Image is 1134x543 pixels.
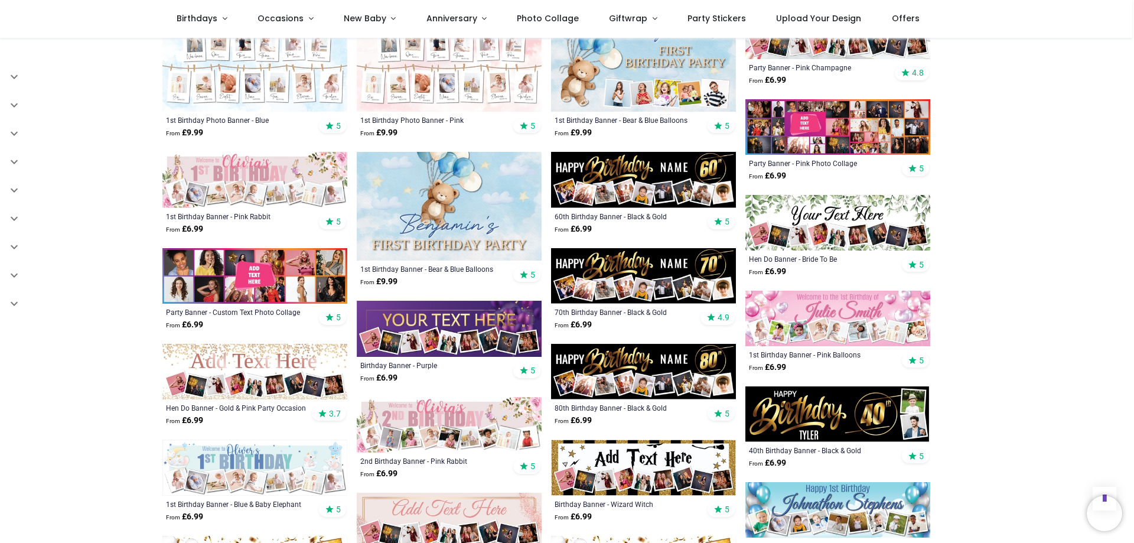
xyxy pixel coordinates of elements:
span: 5 [336,312,341,323]
strong: £ 6.99 [360,468,397,480]
a: 2nd Birthday Banner - Pink Rabbit [360,456,503,466]
span: Upload Your Design [776,12,861,24]
strong: £ 6.99 [166,319,203,331]
div: 80th Birthday Banner - Black & Gold [555,403,697,412]
a: Party Banner - Pink Champagne [749,63,891,72]
strong: £ 6.99 [166,511,203,523]
img: Personalised Happy Birthday Banner - Wizard Witch - 9 Photo Upload [551,440,736,496]
img: Personalised Happy 1st Birthday Banner - Pink Rabbit - Custom Name & 9 Photo Upload [162,152,347,207]
span: 5 [336,121,341,131]
span: Giftwrap [609,12,647,24]
img: Personalised Happy 2nd Birthday Banner - Pink Rabbit - Custom Name & 9 Photo Upload [357,397,542,453]
span: Party Stickers [687,12,746,24]
span: From [555,322,569,329]
span: 5 [725,504,729,515]
a: 1st Birthday Banner - Pink Balloons [749,350,891,359]
a: 1st Birthday Photo Banner - Pink [360,115,503,125]
strong: £ 6.99 [749,74,786,86]
img: Personalised 1st Birthday Banner - Blue Balloons - Custom Name & 9 Photo Upload [745,482,930,538]
span: From [166,322,180,329]
strong: £ 6.99 [749,457,786,469]
div: 40th Birthday Banner - Black & Gold [749,446,891,455]
strong: £ 6.99 [555,223,592,235]
span: Birthdays [177,12,217,24]
span: From [166,418,180,424]
strong: £ 6.99 [749,170,786,182]
span: From [360,375,374,382]
strong: £ 9.99 [555,127,592,139]
img: Personalised 1st Birthday Backdrop Banner - Bear & Blue Balloons - Custom Text & 4 Photos [551,3,736,112]
a: Birthday Banner - Purple [360,360,503,370]
strong: £ 9.99 [360,276,397,288]
span: 5 [336,504,341,515]
a: 1st Birthday Banner - Bear & Blue Balloons [360,264,503,274]
div: 1st Birthday Banner - Bear & Blue Balloons [555,115,697,125]
span: From [555,130,569,136]
img: Personalised Happy 70th Birthday Banner - Black & Gold - Custom Name & 9 Photo Upload [551,248,736,304]
span: From [555,514,569,521]
strong: £ 6.99 [749,266,786,278]
img: Personalised 1st Birthday Photo Banner - Blue - Custom Text [162,3,347,112]
a: 1st Birthday Photo Banner - Blue [166,115,308,125]
strong: £ 6.99 [555,511,592,523]
img: Personalised Happy 60th Birthday Banner - Black & Gold - Custom Name & 9 Photo Upload [551,152,736,207]
a: Birthday Banner - Wizard Witch [555,499,697,509]
span: 5 [530,121,535,131]
span: 5 [919,355,924,366]
span: From [749,77,763,84]
strong: £ 6.99 [360,372,397,384]
span: From [555,418,569,424]
span: From [749,365,763,371]
img: Personalised Hen Do Banner - Bride To Be - 9 Photo Upload [745,195,930,251]
span: 5 [336,216,341,227]
img: Personalised Happy 1st Birthday Banner - Blue & Baby Elephant - Custom Name & 9 Photo Upload [162,440,347,496]
span: 5 [530,461,535,472]
span: 5 [725,121,729,131]
a: 1st Birthday Banner - Blue & Baby Elephant [166,499,308,509]
strong: £ 6.99 [555,319,592,331]
img: Personalised Party Banner - Custom Text Photo Collage - 12 Photo Upload [162,248,347,304]
a: 70th Birthday Banner - Black & Gold [555,307,697,317]
img: Personalised Party Banner - Pink Photo Collage - Add Text & 30 Photo Upload [745,99,930,155]
span: From [749,460,763,467]
strong: £ 6.99 [749,362,786,373]
span: From [166,514,180,521]
a: Hen Do Banner - Gold & Pink Party Occasion [166,403,308,412]
a: Party Banner - Custom Text Photo Collage [166,307,308,317]
span: 4.8 [912,67,924,78]
img: Personalised Happy Birthday Banner - Purple - 9 Photo Upload [357,301,542,356]
strong: £ 6.99 [555,415,592,427]
a: Hen Do Banner - Bride To Be [749,254,891,264]
iframe: Brevo live chat [1087,496,1122,531]
strong: £ 6.99 [166,415,203,427]
img: Personalised 1st Birthday Backdrop Banner - Bear & Blue Balloons - Add Text [357,152,542,261]
span: 5 [919,451,924,461]
a: 60th Birthday Banner - Black & Gold [555,212,697,221]
img: Personalised Happy 40th Birthday Banner - Black & Gold - Custom Name & 2 Photo Upload [745,386,930,442]
strong: £ 6.99 [166,223,203,235]
strong: £ 9.99 [166,127,203,139]
span: From [360,471,374,477]
span: 5 [725,408,729,419]
a: Party Banner - Pink Photo Collage [749,158,891,168]
span: From [749,173,763,180]
strong: £ 9.99 [360,127,397,139]
span: 5 [725,216,729,227]
span: Offers [892,12,920,24]
a: 1st Birthday Banner - Pink Rabbit [166,212,308,221]
span: 4.9 [718,312,729,323]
